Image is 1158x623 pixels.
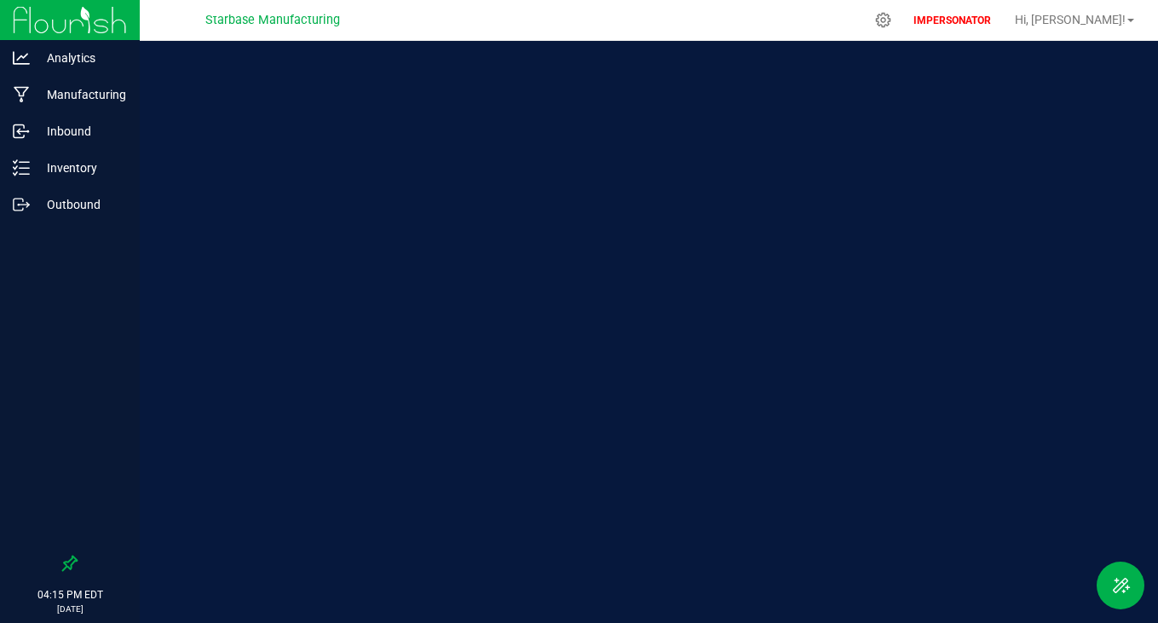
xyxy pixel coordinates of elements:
[13,123,30,140] inline-svg: Inbound
[205,13,340,27] span: Starbase Manufacturing
[30,121,132,141] p: Inbound
[873,12,894,28] div: Manage settings
[30,194,132,215] p: Outbound
[30,158,132,178] p: Inventory
[13,86,30,103] inline-svg: Manufacturing
[13,159,30,176] inline-svg: Inventory
[13,196,30,213] inline-svg: Outbound
[1097,562,1144,609] button: Toggle Menu
[907,13,998,28] p: IMPERSONATOR
[30,48,132,68] p: Analytics
[13,49,30,66] inline-svg: Analytics
[1015,13,1126,26] span: Hi, [PERSON_NAME]!
[8,587,132,603] p: 04:15 PM EDT
[61,555,78,572] label: Pin the sidebar to full width on large screens
[8,603,132,615] p: [DATE]
[30,84,132,105] p: Manufacturing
